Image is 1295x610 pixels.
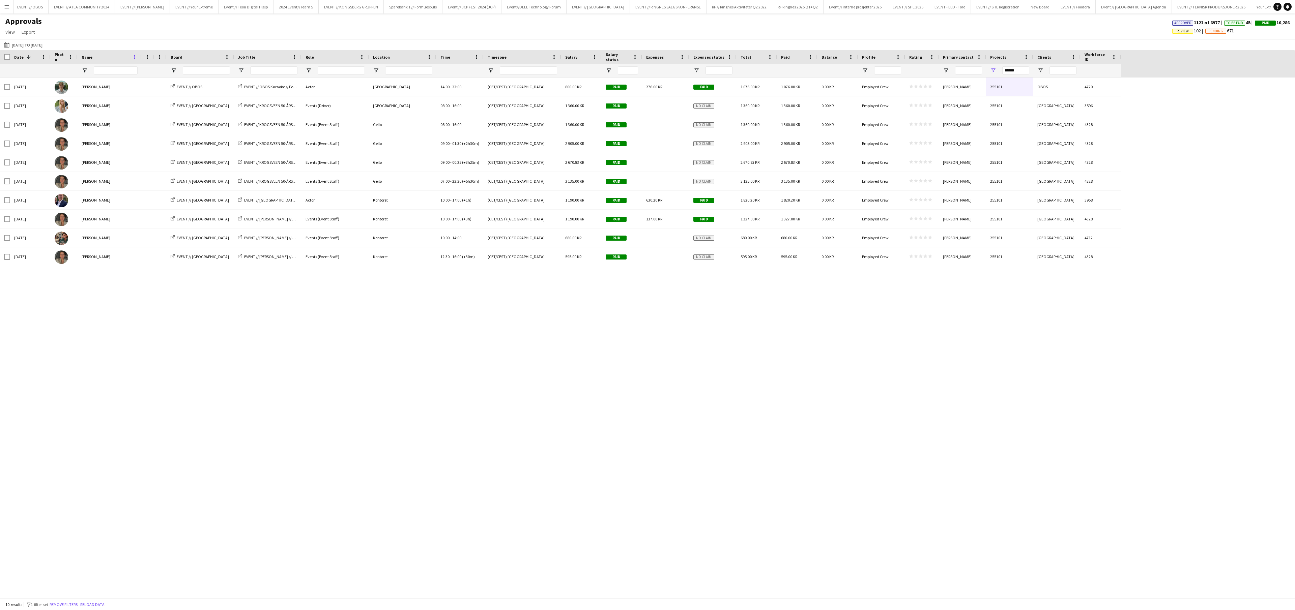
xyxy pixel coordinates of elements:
div: [DATE] [10,210,51,228]
button: Open Filter Menu [238,67,244,73]
span: 08:00 [440,103,450,108]
div: [GEOGRAPHIC_DATA] [1033,228,1081,247]
span: No claim [693,160,714,165]
span: 10:00 [440,197,450,203]
a: EVENT // [PERSON_NAME] // GOODIEBAGS [238,254,316,259]
span: EVENT // [GEOGRAPHIC_DATA] // INNKJØP [244,197,316,203]
button: 2024 Event//Team 5 [274,0,319,13]
span: No claim [693,122,714,127]
div: 4328 [1081,153,1121,172]
span: Job Title [238,55,255,60]
span: 0.00 KR [822,197,834,203]
div: [PERSON_NAME] [939,115,986,134]
button: Open Filter Menu [693,67,699,73]
div: (CET/CEST) [GEOGRAPHIC_DATA] [484,228,561,247]
a: EVENT // [GEOGRAPHIC_DATA] [171,235,229,240]
div: [PERSON_NAME] [78,115,142,134]
div: 4328 [1081,134,1121,153]
span: 1 360.00 KR [781,103,800,108]
span: 2 905.00 KR [565,141,584,146]
span: (+5h30m) [462,179,479,184]
div: [DATE] [10,247,51,266]
span: 1 076.00 KR [741,84,759,89]
div: Events (Event Staff) [301,134,369,153]
a: EVENT // [GEOGRAPHIC_DATA] [171,122,229,127]
input: Salary status Filter Input [618,66,638,74]
span: (+1h) [462,197,471,203]
a: EVENT // [GEOGRAPHIC_DATA] [171,179,229,184]
a: EVENT // [GEOGRAPHIC_DATA] // INNKJØP [238,197,316,203]
div: [PERSON_NAME] [939,210,986,228]
span: Timezone [488,55,507,60]
span: 1121 of 6977 [1172,20,1224,26]
div: [PERSON_NAME] [78,210,142,228]
div: Events (Event Staff) [301,172,369,190]
span: EVENT // [PERSON_NAME] // GOODIEBAGS [244,235,316,240]
div: (CET/CEST) [GEOGRAPHIC_DATA] [484,153,561,172]
span: - [450,141,452,146]
span: EVENT // [GEOGRAPHIC_DATA] [177,197,229,203]
input: Profile Filter Input [874,66,901,74]
span: Pending [1208,29,1223,33]
div: Kontoret [369,228,436,247]
span: 1 360.00 KR [781,122,800,127]
div: Geilo [369,153,436,172]
input: Location Filter Input [385,66,432,74]
img: Julia Holme [55,99,68,113]
button: EVENT - LED - Toro [929,0,971,13]
span: Name [82,55,92,60]
div: [GEOGRAPHIC_DATA] [1033,115,1081,134]
a: EVENT // [GEOGRAPHIC_DATA] [171,197,229,203]
span: EVENT // [GEOGRAPHIC_DATA] [177,179,229,184]
img: ylva Barane [55,156,68,170]
div: [GEOGRAPHIC_DATA] [1033,210,1081,228]
button: Open Filter Menu [82,67,88,73]
div: [DATE] [10,115,51,134]
span: EVENT // [GEOGRAPHIC_DATA] [177,122,229,127]
span: EVENT // KROGSVEEN 50-ÅRSLAG [244,160,300,165]
img: Wilmer Borgnes [55,232,68,245]
span: 671 [1205,28,1234,34]
div: [DATE] [10,78,51,96]
span: 0.00 KR [822,122,834,127]
img: Theodor Salvesen [55,194,68,207]
div: [GEOGRAPHIC_DATA] [1033,247,1081,266]
input: Expenses status Filter Input [706,66,732,74]
a: EVENT // KROGSVEEN 50-ÅRSLAG [238,160,300,165]
span: 630.20 KR [646,197,662,203]
span: 2 905.00 KR [781,141,800,146]
input: Clients Filter Input [1049,66,1076,74]
span: No claim [693,103,714,109]
span: 1 360.00 KR [741,122,759,127]
img: ylva Barane [55,213,68,226]
a: EVENT // [GEOGRAPHIC_DATA] [171,160,229,165]
img: ylva Barane [55,137,68,151]
span: Paid [606,85,627,90]
button: EVENT // Foodora [1055,0,1096,13]
span: View [5,29,15,35]
span: Export [22,29,35,35]
span: 1 076.00 KR [781,84,800,89]
button: Open Filter Menu [606,67,612,73]
button: Event // Telia Digital Hjelp [219,0,274,13]
button: Event // [GEOGRAPHIC_DATA] Agenda [1096,0,1172,13]
span: EVENT // [GEOGRAPHIC_DATA] [177,235,229,240]
span: 00:25 [452,160,461,165]
button: EVENT // [PERSON_NAME] [115,0,170,13]
span: 22:00 [452,84,461,89]
div: Kontoret [369,210,436,228]
div: Geilo [369,172,436,190]
div: [DATE] [10,153,51,172]
input: Role Filter Input [318,66,365,74]
div: [PERSON_NAME] [78,153,142,172]
button: Open Filter Menu [1037,67,1043,73]
button: Sparebank 1 // Formuespuls [384,0,442,13]
button: RF Ringnes 2025 Q1+Q2 [772,0,824,13]
span: 09:00 [440,141,450,146]
span: Employed Crew [862,84,889,89]
a: EVENT // KROGSVEEN 50-ÅRSLAG [238,141,300,146]
span: 1 360.00 KR [565,122,584,127]
div: (CET/CEST) [GEOGRAPHIC_DATA] [484,172,561,190]
div: Events (Event Staff) [301,228,369,247]
input: Board Filter Input [183,66,230,74]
